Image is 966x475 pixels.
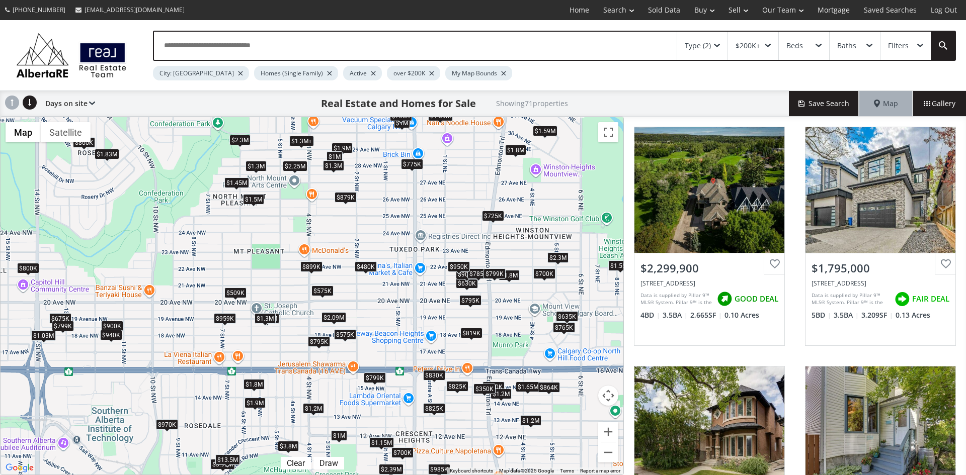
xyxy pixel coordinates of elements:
div: $480K [355,261,377,271]
div: $2.3M [547,252,569,263]
span: 5 BD [812,310,831,320]
div: 419 29 Avenue NE, Calgary, AB T2E 2C6 [812,279,949,288]
div: $700K [391,447,414,457]
div: $1.2M [303,403,324,414]
div: $950K [448,261,470,271]
div: $879K [335,192,357,203]
div: $1.15M [369,437,394,448]
div: $795K [459,295,481,306]
a: $2,299,900[STREET_ADDRESS]Data is supplied by Pillar 9™ MLS® System. Pillar 9™ is the owner of th... [624,117,795,356]
div: $13.5M [215,454,240,465]
div: $575K [311,286,334,296]
img: Logo [11,30,132,80]
div: Map [859,91,913,116]
div: $860K [73,137,95,147]
div: Beds [786,42,803,49]
div: $735K [390,110,412,121]
div: $825K [423,403,445,414]
div: $3.8M [278,441,299,451]
div: $799K [484,268,506,279]
div: $940K [100,330,122,340]
span: [EMAIL_ADDRESS][DOMAIN_NAME] [85,6,185,14]
div: $985K [428,464,450,474]
span: GOOD DEAL [735,294,778,304]
span: 3.5 BA [663,310,688,320]
div: $830K [423,370,445,381]
button: Save Search [789,91,859,116]
div: $799K [52,320,74,331]
div: $350K [473,384,496,394]
div: $860K [482,382,505,392]
button: Map camera controls [598,386,618,406]
div: $959K [214,313,236,324]
img: rating icon [714,289,735,309]
div: $1.59M [533,126,557,136]
div: $825K [446,381,468,391]
div: $575K [334,329,356,339]
div: $3.99M [210,459,235,469]
a: Open this area in Google Maps (opens a new window) [3,461,36,474]
div: Baths [837,42,856,49]
div: $1.65M [516,382,540,392]
div: Gallery [913,91,966,116]
div: Active [343,66,382,80]
div: $899K [300,261,323,272]
a: $1,795,000[STREET_ADDRESS]Data is supplied by Pillar 9™ MLS® System. Pillar 9™ is the owner of th... [795,117,966,356]
div: Filters [888,42,909,49]
div: $700K [533,268,555,279]
div: $1.03M [31,330,56,340]
span: 3.5 BA [834,310,859,320]
div: My Map Bounds [445,66,512,80]
div: $1.8M [244,379,265,390]
div: $785K [467,268,490,279]
button: Zoom out [598,442,618,462]
div: Type (2) [685,42,711,49]
div: Days on site [40,91,95,116]
div: $1.3M [255,313,276,323]
div: $1.3M [246,160,267,171]
div: $1M [331,430,347,440]
div: $2,299,900 [640,260,778,276]
div: $970K [156,419,178,429]
div: $1.2M [491,389,512,399]
div: $795K [308,336,330,347]
div: $2.09M [321,312,346,323]
a: Report a map error [580,468,620,473]
span: [PHONE_NUMBER] [13,6,65,14]
div: $800K [17,262,39,273]
div: $864K [538,382,560,392]
button: Toggle fullscreen view [598,122,618,142]
div: $2.3M [229,135,251,145]
div: $1.8M [499,270,520,280]
div: $635K [556,311,578,322]
div: $819K [460,328,482,338]
h1: Real Estate and Homes for Sale [321,97,476,111]
div: Clear [284,458,307,468]
span: 2,665 SF [690,310,722,320]
div: $1.09M [428,110,453,121]
span: 4 BD [640,310,660,320]
div: $1.2M [520,415,541,425]
div: 664 29 Avenue NW, Calgary, AB T2M 2M7 [640,279,778,288]
a: Terms [560,468,574,473]
span: 3,209 SF [861,310,893,320]
div: $1.9M [332,142,353,153]
button: Show satellite imagery [41,122,91,142]
div: $1,795,000 [812,260,949,276]
div: $1.3M [323,160,344,170]
div: Click to clear. [281,458,311,468]
img: rating icon [892,289,912,309]
div: $2.25M [283,160,307,171]
div: Click to draw. [313,458,344,468]
button: Show street map [6,122,41,142]
a: [EMAIL_ADDRESS][DOMAIN_NAME] [70,1,190,19]
span: Map data ©2025 Google [499,468,554,473]
span: Gallery [924,99,955,109]
div: $765K [553,322,575,333]
h2: Showing 71 properties [496,100,568,107]
span: Map [874,99,898,109]
div: Data is supplied by Pillar 9™ MLS® System. Pillar 9™ is the owner of the copyright in its MLS® Sy... [640,292,712,307]
div: $509K [224,288,247,298]
div: City: [GEOGRAPHIC_DATA] [153,66,249,80]
div: over $200K [387,66,440,80]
